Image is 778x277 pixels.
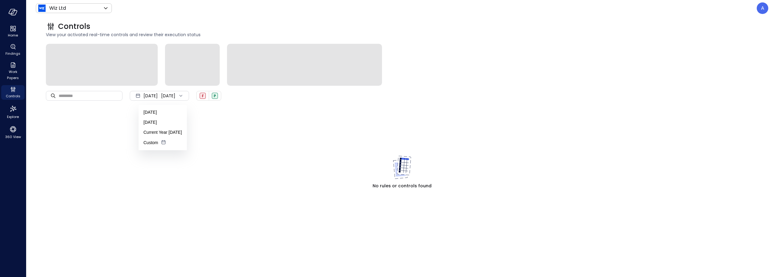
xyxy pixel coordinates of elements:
span: [DATE] [143,92,158,99]
p: A [761,5,764,12]
span: Controls [6,93,20,99]
div: Home [1,24,25,39]
span: Explore [7,114,19,120]
span: P [214,93,216,99]
div: Findings [1,43,25,57]
div: Work Papers [1,61,25,81]
div: Controls [1,85,25,100]
span: Findings [5,50,20,57]
div: Failed [200,93,206,99]
img: Icon [38,5,46,12]
span: Work Papers [4,69,22,81]
span: Controls [58,22,90,31]
li: Current Year [DATE] [139,127,187,137]
li: [DATE] [139,117,187,127]
div: 360 View [1,124,25,140]
span: 360 View [5,134,21,140]
p: Wiz Ltd [49,5,66,12]
span: No rules or controls found [373,182,432,189]
span: Home [8,32,18,38]
div: Passed [212,93,218,99]
div: Ashley Nembhard [757,2,768,14]
li: [DATE] [139,107,187,117]
li: Custom [139,137,187,148]
span: F [202,93,204,99]
span: View your activated real-time controls and review their execution status [46,31,758,38]
div: Explore [1,103,25,120]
